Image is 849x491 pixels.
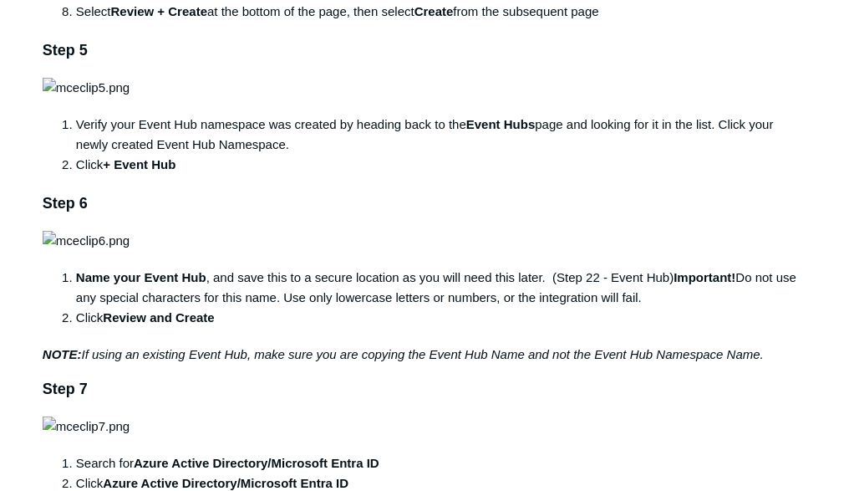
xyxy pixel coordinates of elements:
[103,157,175,171] strong: + Event Hub
[111,4,207,18] strong: Review + Create
[114,270,206,284] strong: your Event Hub
[76,268,806,308] li: , and save this to a secure location as you will need this later. (Step 22 - Event Hub) Do not us...
[674,270,735,284] strong: Important!
[43,78,130,98] img: mceclip5.png
[414,4,454,18] strong: Create
[43,38,806,63] h3: Step 5
[76,2,806,22] li: Select at the bottom of the page, then select from the subsequent page
[43,347,764,361] em: If using an existing Event Hub, make sure you are copying the Event Hub Name and not the Event Hu...
[134,456,379,470] strong: Azure Active Directory/Microsoft Entra ID
[103,476,348,490] strong: Azure Active Directory/Microsoft Entra ID
[43,231,130,251] img: mceclip6.png
[103,310,214,325] strong: Review and Create
[76,453,806,473] li: Search for
[43,192,806,216] h3: Step 6
[76,115,806,155] li: Verify your Event Hub namespace was created by heading back to the page and looking for it in the...
[43,347,82,361] strong: NOTE:
[43,417,130,437] img: mceclip7.png
[76,270,110,284] strong: Name
[43,377,806,401] h3: Step 7
[76,155,806,175] li: Click
[76,308,806,328] li: Click
[466,117,536,131] strong: Event Hubs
